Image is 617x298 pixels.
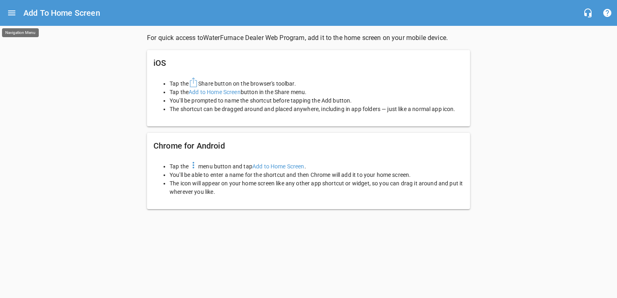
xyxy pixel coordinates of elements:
li: Tap the button in the Share menu. [170,88,464,97]
li: Tap the menu button and tap . [170,159,464,171]
button: Live Chat [578,3,598,23]
li: You'll be prompted to name the shortcut before tapping the Add button. [170,97,464,105]
li: Tap the Share button on the browser's toolbar. [170,76,464,88]
h6: Add To Home Screen [23,6,100,19]
p: Chrome for Android [153,139,464,152]
button: Open drawer [2,3,21,23]
li: The shortcut can be dragged around and placed anywhere, including in app folders — just like a no... [170,105,464,113]
h6: For quick access to WaterFurnace Dealer Web Program , add it to the home screen on your mobile de... [147,32,470,44]
span: Add to Home Screen [189,89,241,95]
li: The icon will appear on your home screen like any other app shortcut or widget, so you can drag i... [170,179,464,196]
li: You'll be able to enter a name for the shortcut and then Chrome will add it to your home screen. [170,171,464,179]
p: iOS [153,57,464,69]
span: Add to Home Screen [252,163,304,170]
button: Support Portal [598,3,617,23]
